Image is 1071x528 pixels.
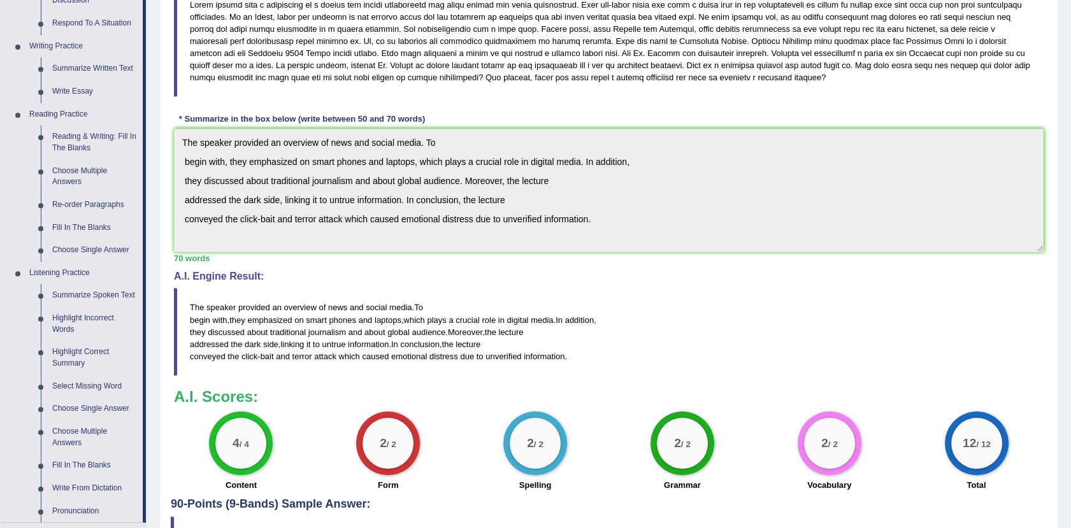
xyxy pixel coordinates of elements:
span: media [531,315,553,325]
div: * Summarize in the box below (write between 50 and 70 words) [174,113,430,125]
div: 70 words [174,252,1044,264]
span: digital [507,315,528,325]
span: audience [412,327,446,337]
span: click [241,352,257,361]
span: conclusion [400,339,439,349]
small: / 2 [681,440,691,450]
span: plays [427,315,446,325]
small: / 2 [387,440,396,450]
small: / 12 [976,440,991,450]
a: Pronunciation [47,500,143,523]
span: in [498,315,505,325]
label: Spelling [519,479,552,491]
span: media [389,303,412,312]
span: social [366,303,387,312]
span: to [477,352,484,361]
span: the [231,339,242,349]
a: Write From Dictation [47,477,143,500]
span: traditional [270,327,306,337]
span: smart [306,315,327,325]
a: Fill In The Blanks [47,454,143,477]
span: an [272,303,281,312]
span: and [276,352,290,361]
span: speaker [206,303,236,312]
span: unverified [485,352,521,361]
a: Respond To A Situation [47,12,143,35]
span: The [190,303,204,312]
span: about [364,327,385,337]
b: A.I. Scores: [174,388,258,405]
span: dark [245,339,261,349]
a: Listening Practice [24,262,143,285]
span: overview [284,303,317,312]
a: Choose Multiple Answers [47,420,143,454]
a: Summarize Written Text [47,57,143,80]
a: Summarize Spoken Text [47,284,143,307]
span: they [229,315,245,325]
label: Total [967,479,986,491]
a: Select Missing Word [47,375,143,398]
span: and [350,303,364,312]
span: bait [261,352,274,361]
blockquote: . , , . , . , , . , - . [174,288,1044,376]
span: about [247,327,268,337]
span: and [359,315,373,325]
a: Reading Practice [24,103,143,126]
span: To [414,303,423,312]
a: Highlight Correct Summary [47,341,143,375]
big: 2 [674,436,681,450]
span: on [294,315,303,325]
span: terror [292,352,312,361]
span: the [227,352,239,361]
span: which [404,315,425,325]
span: and [349,327,363,337]
a: Choose Multiple Answers [47,160,143,194]
span: the [485,327,496,337]
span: it [306,339,311,349]
span: they [190,327,206,337]
span: In [391,339,398,349]
big: 2 [380,436,387,450]
span: Moreover [448,327,482,337]
span: journalism [308,327,346,337]
span: lecture [456,339,480,349]
small: / 2 [828,440,837,450]
span: which [339,352,360,361]
a: Write Essay [47,80,143,103]
span: addressed [190,339,229,349]
span: conveyed [190,352,226,361]
span: discussed [208,327,245,337]
span: to [313,339,320,349]
small: / 2 [534,440,543,450]
span: laptops [375,315,401,325]
span: with [212,315,227,325]
span: untrue [322,339,346,349]
a: Highlight Incorrect Words [47,307,143,341]
span: distress [429,352,458,361]
span: side [263,339,278,349]
span: linking [280,339,304,349]
span: phones [329,315,356,325]
span: information [524,352,564,361]
a: Fill In The Blanks [47,217,143,239]
span: of [319,303,326,312]
big: 12 [963,436,976,450]
span: role [482,315,496,325]
span: a [449,315,453,325]
a: Writing Practice [24,35,143,58]
a: Reading & Writing: Fill In The Blanks [47,125,143,159]
label: Content [226,479,257,491]
span: news [328,303,347,312]
a: Re-order Paragraphs [47,194,143,217]
h4: A.I. Engine Result: [174,271,1044,282]
span: due [460,352,474,361]
span: caused [362,352,389,361]
span: emphasized [247,315,292,325]
span: crucial [456,315,480,325]
small: / 4 [240,440,249,450]
span: provided [238,303,270,312]
label: Grammar [664,479,701,491]
a: Choose Single Answer [47,397,143,420]
span: emotional [391,352,427,361]
span: In [556,315,563,325]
